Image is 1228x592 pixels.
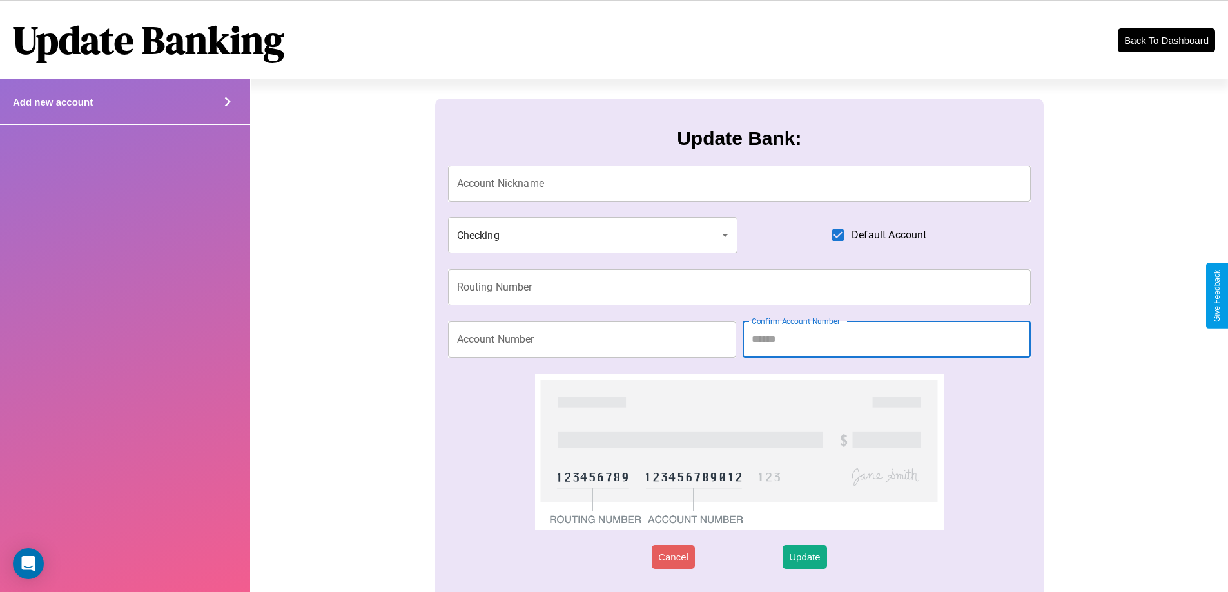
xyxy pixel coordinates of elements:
[652,545,695,569] button: Cancel
[752,316,840,327] label: Confirm Account Number
[852,227,926,243] span: Default Account
[535,374,943,530] img: check
[677,128,801,149] h3: Update Bank:
[13,548,44,579] div: Open Intercom Messenger
[1213,270,1222,322] div: Give Feedback
[448,217,738,253] div: Checking
[783,545,826,569] button: Update
[1118,28,1215,52] button: Back To Dashboard
[13,97,93,108] h4: Add new account
[13,14,284,66] h1: Update Banking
